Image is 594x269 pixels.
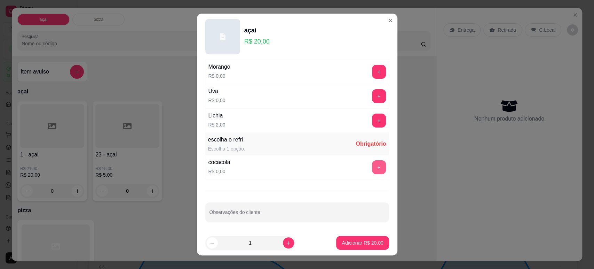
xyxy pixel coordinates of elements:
p: R$ 0,00 [208,97,225,104]
p: R$ 0,00 [208,168,230,175]
button: decrease-product-quantity [207,237,218,248]
button: increase-product-quantity [283,237,294,248]
button: add [372,114,386,128]
button: add [372,160,386,174]
button: Close [385,15,396,26]
input: Observações do cliente [209,212,385,218]
button: Adicionar R$ 20,00 [336,236,389,250]
div: Obrigatório [356,140,386,148]
div: açai [244,25,270,35]
p: R$ 2,00 [208,121,225,128]
p: R$ 20,00 [244,37,270,46]
div: Uva [208,87,225,95]
div: Escolha 1 opção. [208,145,245,152]
button: add [372,89,386,103]
div: escolha o refri [208,136,245,144]
p: R$ 0,00 [208,72,230,79]
div: Morango [208,63,230,71]
div: cocacola [208,158,230,167]
button: add [372,65,386,79]
p: Adicionar R$ 20,00 [342,239,383,246]
div: Lichia [208,112,225,120]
